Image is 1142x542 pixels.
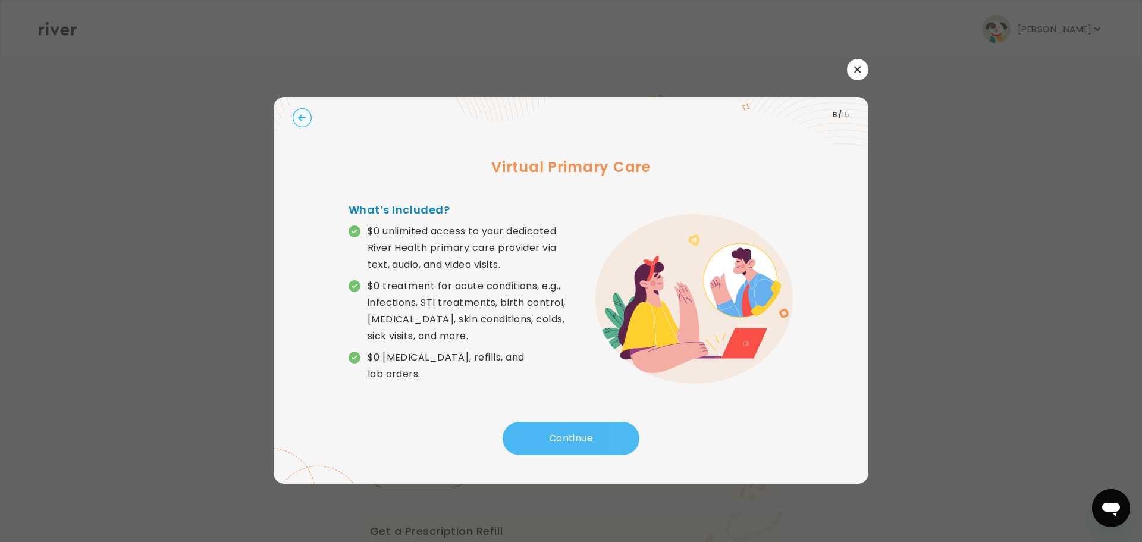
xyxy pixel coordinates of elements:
[368,223,571,273] p: $0 unlimited access to your dedicated River Health primary care provider via text, audio, and vid...
[503,422,639,455] button: Continue
[595,214,793,384] img: error graphic
[349,202,571,218] h4: What’s Included?
[368,278,571,344] p: $0 treatment for acute conditions, e.g., infections, STI treatments, birth control, [MEDICAL_DATA...
[1092,489,1130,527] iframe: Button to launch messaging window
[368,349,571,383] p: $0 [MEDICAL_DATA], refills, and lab orders.
[293,156,849,178] h3: Virtual Primary Care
